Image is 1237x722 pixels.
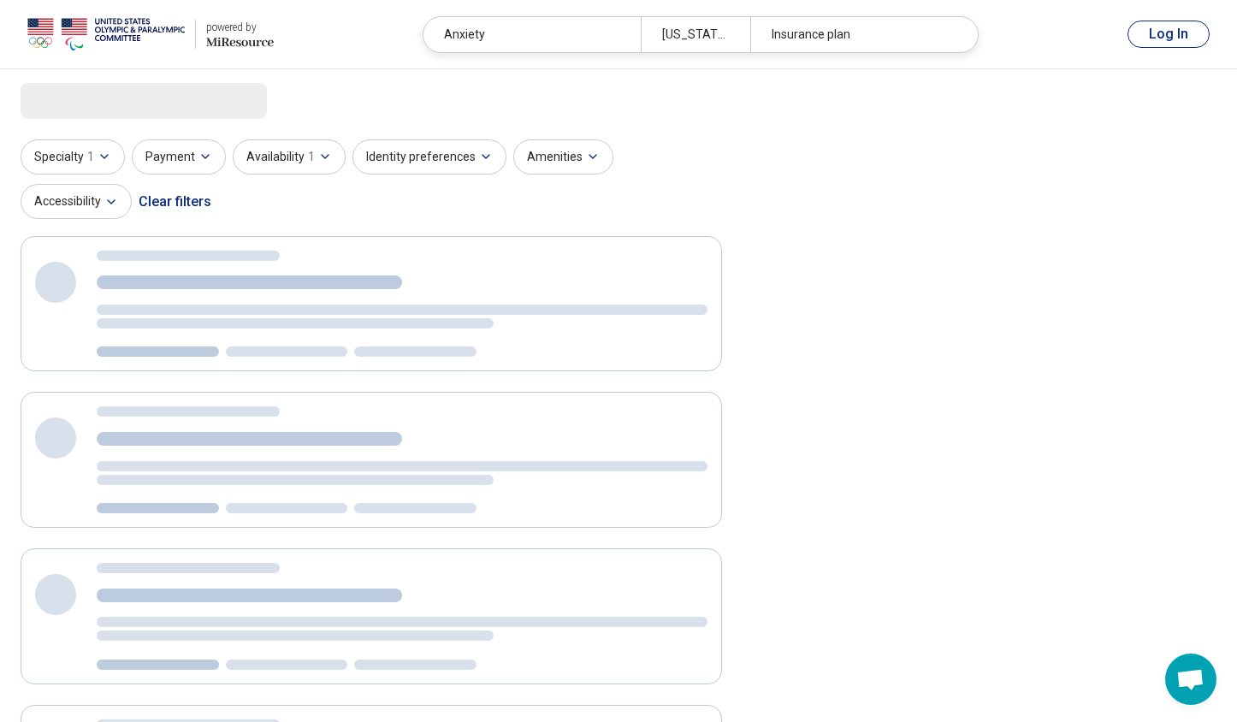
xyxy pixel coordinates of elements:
[513,139,613,175] button: Amenities
[132,139,226,175] button: Payment
[1165,654,1216,705] div: Open chat
[423,17,641,52] div: Anxiety
[352,139,506,175] button: Identity preferences
[21,184,132,219] button: Accessibility
[308,148,315,166] span: 1
[750,17,968,52] div: Insurance plan
[87,148,94,166] span: 1
[27,14,274,55] a: USOPCpowered by
[27,14,185,55] img: USOPC
[641,17,749,52] div: [US_STATE][GEOGRAPHIC_DATA], [GEOGRAPHIC_DATA]
[233,139,346,175] button: Availability1
[139,181,211,222] div: Clear filters
[21,139,125,175] button: Specialty1
[21,83,164,117] span: Loading...
[1128,21,1210,48] button: Log In
[206,20,274,35] div: powered by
